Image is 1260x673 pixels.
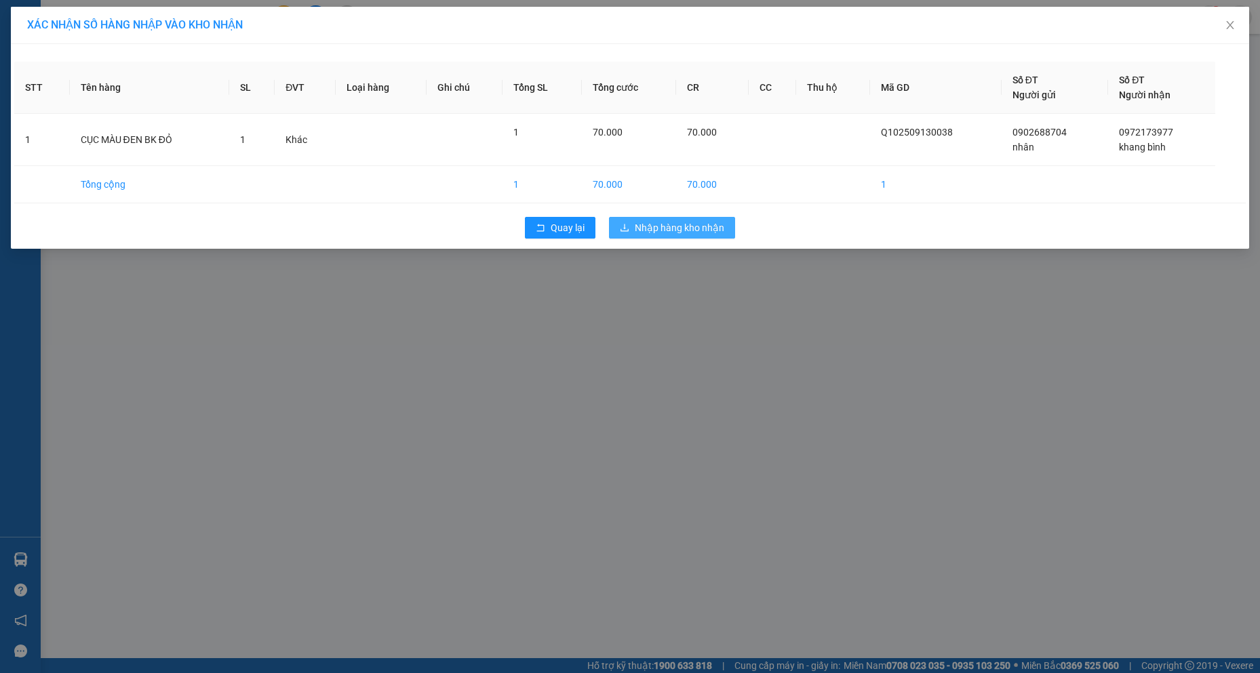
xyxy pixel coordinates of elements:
[582,166,676,203] td: 70.000
[1012,75,1038,85] span: Số ĐT
[676,62,749,114] th: CR
[513,127,519,138] span: 1
[687,127,717,138] span: 70.000
[749,62,796,114] th: CC
[503,166,582,203] td: 1
[525,217,595,239] button: rollbackQuay lại
[275,114,336,166] td: Khác
[1119,142,1166,152] span: khang bình
[536,223,545,234] span: rollback
[593,127,623,138] span: 70.000
[870,166,1002,203] td: 1
[582,62,676,114] th: Tổng cước
[275,62,336,114] th: ĐVT
[27,18,243,31] span: XÁC NHẬN SỐ HÀNG NHẬP VÀO KHO NHẬN
[551,220,585,235] span: Quay lại
[503,62,582,114] th: Tổng SL
[70,114,229,166] td: CỤC MÀU ĐEN BK ĐỎ
[1012,142,1034,152] span: nhân
[427,62,503,114] th: Ghi chú
[796,62,869,114] th: Thu hộ
[1119,75,1145,85] span: Số ĐT
[870,62,1002,114] th: Mã GD
[14,62,70,114] th: STT
[14,114,70,166] td: 1
[620,223,629,234] span: download
[1012,89,1056,100] span: Người gửi
[1225,20,1236,30] span: close
[609,217,735,239] button: downloadNhập hàng kho nhận
[635,220,724,235] span: Nhập hàng kho nhận
[1211,7,1249,45] button: Close
[70,62,229,114] th: Tên hàng
[336,62,427,114] th: Loại hàng
[1012,127,1067,138] span: 0902688704
[881,127,953,138] span: Q102509130038
[240,134,245,145] span: 1
[676,166,749,203] td: 70.000
[70,166,229,203] td: Tổng cộng
[229,62,275,114] th: SL
[1119,127,1173,138] span: 0972173977
[1119,89,1170,100] span: Người nhận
